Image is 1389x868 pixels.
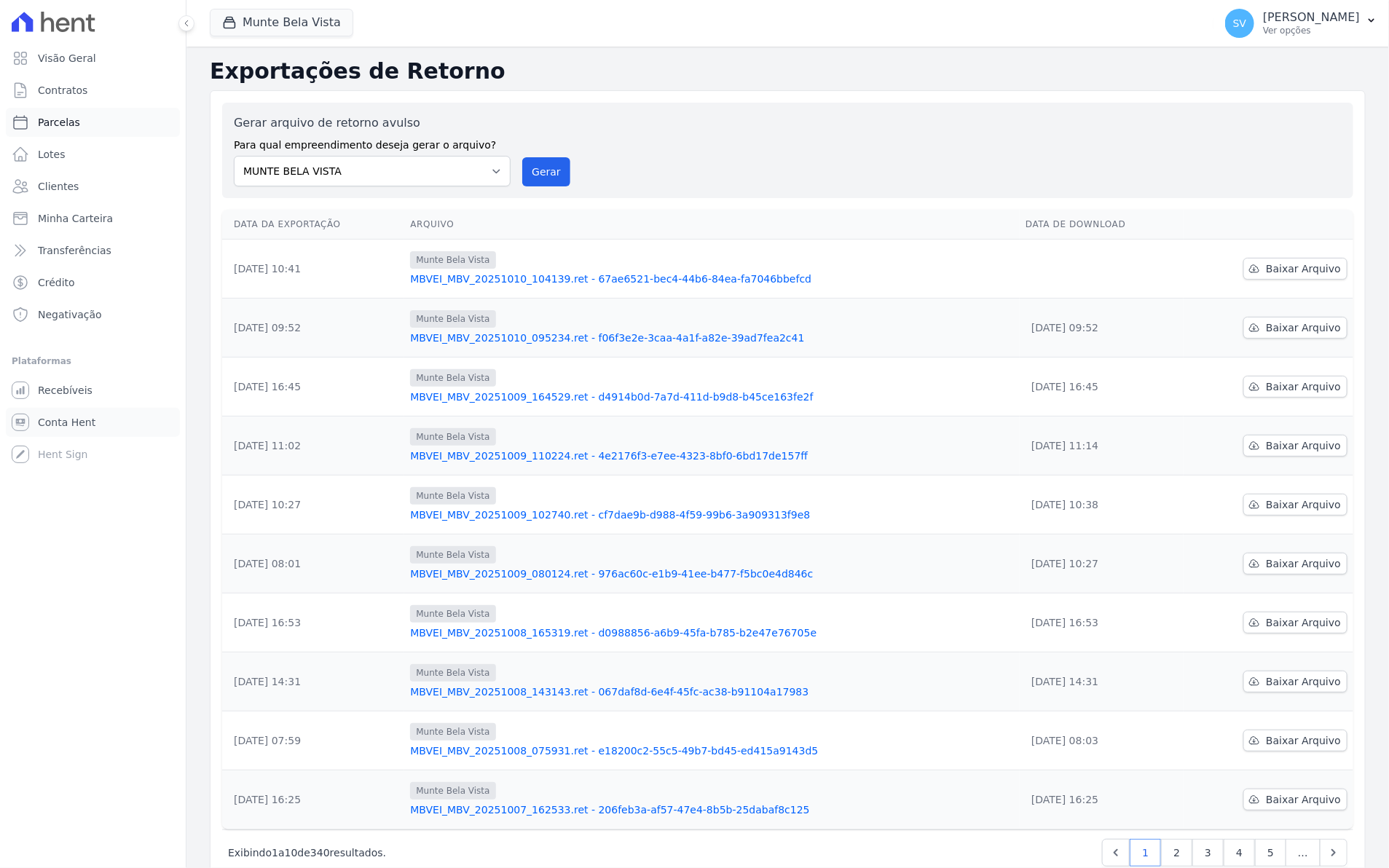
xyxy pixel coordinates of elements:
td: [DATE] 11:14 [1020,417,1184,476]
span: Munte Bela Vista [410,369,495,387]
a: MBVEI_MBV_20251009_102740.ret - cf7dae9b-d988-4f59-99b6-3a909313f9e8 [410,508,1014,522]
span: … [1286,839,1321,867]
p: [PERSON_NAME] [1263,10,1360,25]
a: 3 [1192,839,1224,867]
a: 1 [1130,839,1161,867]
span: Conta Hent [38,415,95,430]
a: 5 [1255,839,1286,867]
span: Baixar Arquivo [1266,379,1341,394]
a: 4 [1224,839,1255,867]
a: Minha Carteira [6,204,180,233]
span: Munte Bela Vista [410,546,495,564]
span: 10 [285,847,298,859]
td: [DATE] 16:53 [222,593,404,652]
td: [DATE] 09:52 [1020,299,1184,358]
a: MBVEI_MBV_20251010_095234.ret - f06f3e2e-3caa-4a1f-a82e-39ad7fea2c41 [410,331,1014,345]
span: Baixar Arquivo [1266,674,1341,689]
span: Munte Bela Vista [410,487,495,505]
td: [DATE] 08:01 [222,534,404,593]
a: Baixar Arquivo [1243,789,1347,810]
span: SV [1233,18,1246,28]
span: Baixar Arquivo [1266,261,1341,276]
span: Baixar Arquivo [1266,733,1341,748]
td: [DATE] 14:31 [1020,652,1184,711]
span: Baixar Arquivo [1266,497,1341,512]
a: Baixar Arquivo [1243,671,1347,693]
a: MBVEI_MBV_20251009_110224.ret - 4e2176f3-e7ee-4323-8bf0-6bd17de157ff [410,449,1014,463]
td: [DATE] 07:59 [222,711,404,770]
a: Baixar Arquivo [1243,730,1347,751]
span: 340 [310,847,330,859]
button: SV [PERSON_NAME] Ver opções [1213,3,1389,44]
td: [DATE] 10:27 [222,476,404,534]
td: [DATE] 16:53 [1020,593,1184,652]
a: Contratos [6,76,180,105]
a: Negativação [6,300,180,329]
div: Plataformas [12,352,174,370]
span: Munte Bela Vista [410,605,495,623]
a: MBVEI_MBV_20251008_165319.ret - d0988856-a6b9-45fa-b785-b2e47e76705e [410,626,1014,640]
td: [DATE] 10:41 [222,240,404,299]
th: Data da Exportação [222,210,404,240]
p: Exibindo a de resultados. [228,845,386,860]
a: Baixar Arquivo [1243,553,1347,575]
td: [DATE] 10:27 [1020,534,1184,593]
label: Gerar arquivo de retorno avulso [234,114,511,132]
span: Munte Bela Vista [410,251,495,269]
span: Munte Bela Vista [410,664,495,682]
span: Baixar Arquivo [1266,438,1341,453]
a: MBVEI_MBV_20251009_080124.ret - 976ac60c-e1b9-41ee-b477-f5bc0e4d846c [410,567,1014,581]
span: Munte Bela Vista [410,310,495,328]
span: Contratos [38,83,87,98]
label: Para qual empreendimento deseja gerar o arquivo? [234,132,511,153]
a: MBVEI_MBV_20251007_162533.ret - 206feb3a-af57-47e4-8b5b-25dabaf8c125 [410,802,1014,817]
span: Visão Geral [38,51,96,66]
span: Clientes [38,179,79,194]
td: [DATE] 09:52 [222,299,404,358]
td: [DATE] 16:25 [222,770,404,829]
th: Arquivo [404,210,1020,240]
a: MBVEI_MBV_20251008_143143.ret - 067daf8d-6e4f-45fc-ac38-b91104a17983 [410,684,1014,699]
a: Conta Hent [6,408,180,437]
a: Baixar Arquivo [1243,612,1347,634]
a: Crédito [6,268,180,297]
a: Transferências [6,236,180,265]
a: Baixar Arquivo [1243,494,1347,516]
h2: Exportações de Retorno [210,58,1366,84]
td: [DATE] 16:45 [222,358,404,417]
td: [DATE] 08:03 [1020,711,1184,770]
a: Recebíveis [6,376,180,405]
span: Baixar Arquivo [1266,320,1341,335]
a: Next [1320,839,1347,867]
a: Clientes [6,172,180,201]
span: Transferências [38,243,111,258]
a: 2 [1161,839,1192,867]
td: [DATE] 11:02 [222,417,404,476]
span: Baixar Arquivo [1266,556,1341,571]
span: Munte Bela Vista [410,428,495,446]
a: MBVEI_MBV_20251008_075931.ret - e18200c2-55c5-49b7-bd45-ed415a9143d5 [410,743,1014,758]
a: Baixar Arquivo [1243,376,1347,398]
span: Parcelas [38,115,80,130]
td: [DATE] 14:31 [222,652,404,711]
span: Baixar Arquivo [1266,615,1341,630]
td: [DATE] 16:25 [1020,770,1184,829]
span: Baixar Arquivo [1266,792,1341,807]
span: Negativação [38,307,102,322]
td: [DATE] 16:45 [1020,358,1184,417]
p: Ver opções [1263,25,1360,36]
span: Munte Bela Vista [410,723,495,741]
span: Lotes [38,147,66,162]
button: Munte Bela Vista [210,9,353,36]
span: Crédito [38,275,75,290]
span: Munte Bela Vista [410,782,495,800]
a: Baixar Arquivo [1243,258,1347,280]
a: MBVEI_MBV_20251009_164529.ret - d4914b0d-7a7d-411d-b9d8-b45ce163fe2f [410,390,1014,404]
td: [DATE] 10:38 [1020,476,1184,534]
a: MBVEI_MBV_20251010_104139.ret - 67ae6521-bec4-44b6-84ea-fa7046bbefcd [410,272,1014,286]
a: Parcelas [6,108,180,137]
a: Previous [1102,839,1130,867]
th: Data de Download [1020,210,1184,240]
span: Minha Carteira [38,211,113,226]
a: Baixar Arquivo [1243,435,1347,457]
